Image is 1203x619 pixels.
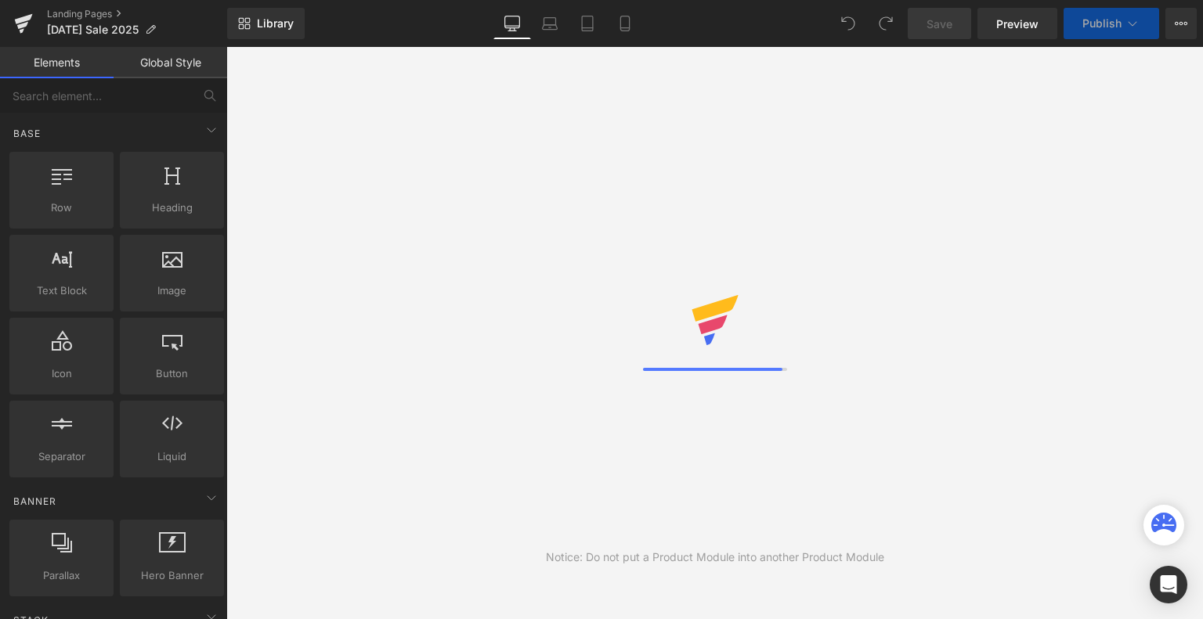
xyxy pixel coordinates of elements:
div: Notice: Do not put a Product Module into another Product Module [546,549,884,566]
a: Mobile [606,8,644,39]
a: Tablet [569,8,606,39]
span: Save [927,16,952,32]
button: More [1165,8,1197,39]
a: Preview [977,8,1057,39]
span: Heading [125,200,219,216]
button: Redo [870,8,901,39]
div: Open Intercom Messenger [1150,566,1187,603]
span: Base [12,126,42,141]
span: Button [125,365,219,382]
span: Hero Banner [125,567,219,584]
span: Preview [996,16,1039,32]
button: Publish [1064,8,1159,39]
span: Icon [14,365,109,382]
span: Banner [12,494,58,509]
span: Row [14,200,109,216]
a: Global Style [114,47,227,78]
span: Publish [1082,17,1122,30]
a: Laptop [531,8,569,39]
span: Image [125,283,219,299]
span: Parallax [14,567,109,584]
span: Separator [14,448,109,465]
a: Landing Pages [47,8,227,20]
a: New Library [227,8,305,39]
a: Desktop [493,8,531,39]
span: [DATE] Sale 2025 [47,23,139,36]
span: Text Block [14,283,109,299]
span: Liquid [125,448,219,465]
button: Undo [833,8,864,39]
span: Library [257,16,294,31]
